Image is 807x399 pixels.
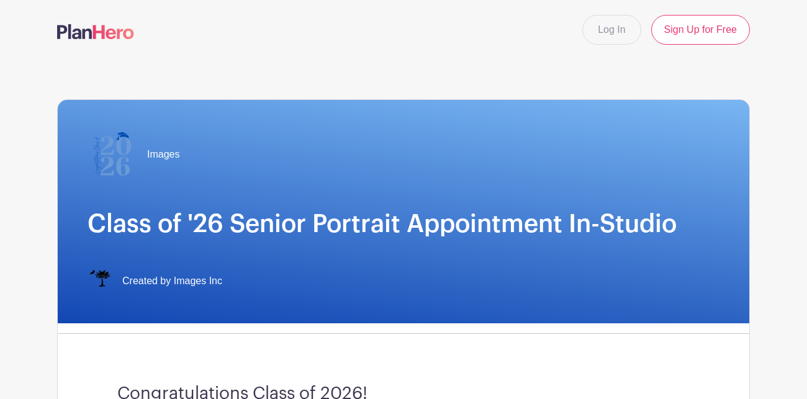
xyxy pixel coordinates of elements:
[651,15,750,45] a: Sign Up for Free
[122,274,222,289] span: Created by Images Inc
[88,130,137,179] img: 2026%20logo%20(2).png
[88,269,112,294] img: IMAGES%20logo%20transparenT%20PNG%20s.png
[88,209,719,239] h1: Class of '26 Senior Portrait Appointment In-Studio
[582,15,641,45] a: Log In
[57,24,134,39] img: logo-507f7623f17ff9eddc593b1ce0a138ce2505c220e1c5a4e2b4648c50719b7d32.svg
[147,147,179,162] span: Images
